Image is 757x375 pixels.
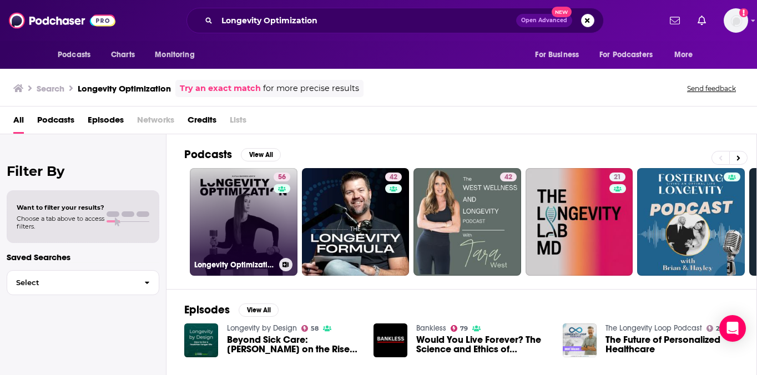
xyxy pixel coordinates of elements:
a: 21 [526,168,633,276]
span: 79 [460,326,468,331]
h2: Podcasts [184,148,232,161]
h3: Search [37,83,64,94]
a: Would You Live Forever? The Science and Ethics of Longevity [416,335,549,354]
span: 42 [390,172,397,183]
span: More [674,47,693,63]
span: Choose a tab above to access filters. [17,215,104,230]
a: Show notifications dropdown [665,11,684,30]
span: Want to filter your results? [17,204,104,211]
img: Podchaser - Follow, Share and Rate Podcasts [9,10,115,31]
button: open menu [527,44,593,65]
p: Saved Searches [7,252,159,262]
button: open menu [667,44,707,65]
span: 22 [716,326,723,331]
svg: Add a profile image [739,8,748,17]
span: 42 [504,172,512,183]
a: Bankless [416,323,446,333]
span: 58 [311,326,319,331]
span: Networks [137,111,174,134]
span: For Business [535,47,579,63]
a: The Future of Personalized Healthcare [605,335,739,354]
input: Search podcasts, credits, & more... [217,12,516,29]
span: For Podcasters [599,47,653,63]
h3: Longevity Optimization with [PERSON_NAME] [194,260,275,270]
a: Episodes [88,111,124,134]
a: 42 [385,173,402,181]
a: 21 [609,173,625,181]
a: 56Longevity Optimization with [PERSON_NAME] [190,168,297,276]
span: Lists [230,111,246,134]
span: Podcasts [58,47,90,63]
button: Show profile menu [724,8,748,33]
a: 56 [274,173,290,181]
a: 22 [706,325,723,332]
a: Longevity by Design [227,323,297,333]
a: Credits [188,111,216,134]
a: Podcasts [37,111,74,134]
h3: Longevity Optimization [78,83,171,94]
button: View All [241,148,281,161]
button: open menu [50,44,105,65]
a: Show notifications dropdown [693,11,710,30]
span: New [552,7,572,17]
a: All [13,111,24,134]
a: EpisodesView All [184,303,279,317]
a: 58 [301,325,319,332]
img: The Future of Personalized Healthcare [563,323,597,357]
div: Search podcasts, credits, & more... [186,8,604,33]
a: PodcastsView All [184,148,281,161]
button: open menu [147,44,209,65]
button: Select [7,270,159,295]
a: 42 [413,168,521,276]
span: Open Advanced [521,18,567,23]
div: Open Intercom Messenger [719,315,746,342]
span: Logged in as AutumnKatie [724,8,748,33]
span: Monitoring [155,47,194,63]
h2: Episodes [184,303,230,317]
a: 79 [451,325,468,332]
a: The Longevity Loop Podcast [605,323,702,333]
a: Try an exact match [180,82,261,95]
a: Beyond Sick Care: Evelyne Bischof on the Rise of Longevity Medicine [227,335,360,354]
button: open menu [592,44,669,65]
h2: Filter By [7,163,159,179]
button: Send feedback [684,84,739,93]
a: Charts [104,44,142,65]
span: 56 [278,172,286,183]
span: Select [7,279,135,286]
img: Would You Live Forever? The Science and Ethics of Longevity [374,323,407,357]
button: Open AdvancedNew [516,14,572,27]
span: Charts [111,47,135,63]
button: View All [239,303,279,317]
img: User Profile [724,8,748,33]
a: 42 [302,168,410,276]
img: Beyond Sick Care: Evelyne Bischof on the Rise of Longevity Medicine [184,323,218,357]
span: 21 [614,172,621,183]
span: for more precise results [263,82,359,95]
span: Beyond Sick Care: [PERSON_NAME] on the Rise of Longevity Medicine [227,335,360,354]
a: 42 [500,173,517,181]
